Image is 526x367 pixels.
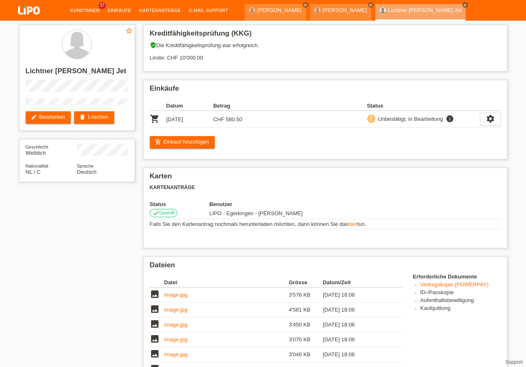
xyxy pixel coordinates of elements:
[486,114,495,123] i: settings
[150,84,501,97] h2: Einkäufe
[164,292,187,298] a: image.jpg
[153,210,159,216] i: check
[367,101,480,111] th: Status
[150,42,501,67] div: Die Kreditfähigkeitsprüfung war erfolgreich. Limite: CHF 10'000.00
[150,334,160,344] i: image
[150,201,209,207] th: Status
[420,289,501,297] li: ID-/Passkopie
[150,42,156,48] i: verified_user
[164,278,289,288] th: Datei
[289,317,323,332] td: 3'450 KB
[166,111,214,128] td: [DATE]
[150,319,160,329] i: image
[159,210,175,215] span: Geprüft
[26,163,48,168] span: Nationalität
[289,347,323,362] td: 3'046 KB
[74,111,114,124] a: deleteLöschen
[26,67,128,79] h2: Lichtner [PERSON_NAME] Jet
[125,27,133,34] i: star_border
[257,7,302,13] a: [PERSON_NAME]
[323,317,391,332] td: [DATE] 18:06
[26,144,48,149] span: Geschlecht
[289,278,323,288] th: Grösse
[103,8,135,13] a: Einkäufe
[323,288,391,302] td: [DATE] 18:08
[376,115,443,123] div: Unbestätigt, in Bearbeitung
[66,8,103,13] a: Kund*innen
[79,114,86,120] i: delete
[8,17,50,23] a: LIPO pay
[150,114,160,124] i: POSP00027827
[413,273,501,280] h4: Erforderliche Dokumente
[420,297,501,305] li: Aufenthaltsbewilligung
[125,27,133,36] a: star_border
[155,139,161,145] i: add_shopping_cart
[348,221,357,227] a: hier
[213,111,260,128] td: CHF 580.50
[150,185,501,191] h3: Kartenanträge
[164,321,187,328] a: image.jpg
[26,144,77,156] div: Weiblich
[98,2,106,9] span: 37
[77,169,97,175] span: Deutsch
[31,114,37,120] i: edit
[323,347,391,362] td: [DATE] 18:06
[323,7,367,13] a: [PERSON_NAME]
[135,8,185,13] a: Kartenanträge
[213,101,260,111] th: Betrag
[150,29,501,42] h2: Kreditfähigkeitsprüfung (KKG)
[150,261,501,273] h2: Dateien
[289,288,323,302] td: 3'576 KB
[462,2,468,8] a: close
[445,115,455,123] i: info
[26,169,41,175] span: Niederlande / C / 20.11.1992
[164,351,187,357] a: image.jpg
[303,2,308,8] a: close
[323,302,391,317] td: [DATE] 18:06
[150,172,501,185] h2: Karten
[369,3,373,7] i: close
[323,332,391,347] td: [DATE] 18:06
[26,111,71,124] a: editBearbeiten
[150,289,160,299] i: image
[505,359,523,365] a: Support
[150,349,160,359] i: image
[303,3,307,7] i: close
[150,136,215,149] a: add_shopping_cartEinkauf hinzufügen
[164,336,187,343] a: image.jpg
[150,304,160,314] i: image
[388,7,462,13] a: Lichtner [PERSON_NAME] Jet
[164,307,187,313] a: image.jpg
[368,115,374,121] i: priority_high
[420,281,489,288] a: Vertragskopie (POWERPAY)
[323,278,391,288] th: Datum/Zeit
[166,101,214,111] th: Datum
[368,2,374,8] a: close
[463,3,467,7] i: close
[185,8,232,13] a: E-Mail Support
[420,305,501,313] li: Kaufquittung
[209,201,350,207] th: Benutzer
[289,332,323,347] td: 3'070 KB
[289,302,323,317] td: 4'581 KB
[77,163,94,168] span: Sprache
[209,210,303,216] span: 20.09.2025
[150,219,501,229] td: Falls Sie den Kartenantrag nochmals herunterladen möchten, dann können Sie das tun.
